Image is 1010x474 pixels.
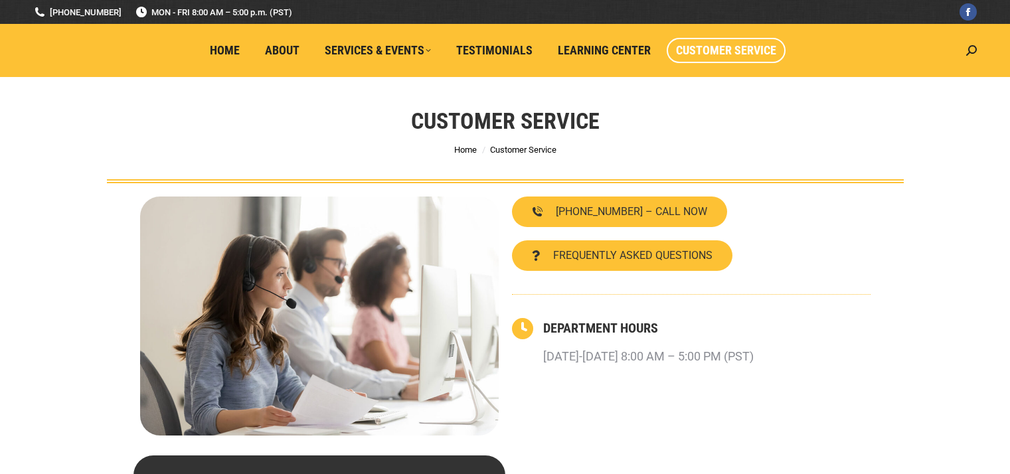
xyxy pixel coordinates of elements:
a: Home [201,38,249,63]
h1: Customer Service [411,106,600,135]
span: MON - FRI 8:00 AM – 5:00 p.m. (PST) [135,6,292,19]
a: About [256,38,309,63]
span: Home [210,43,240,58]
span: Customer Service [490,145,556,155]
a: FREQUENTLY ASKED QUESTIONS [512,240,732,271]
span: Testimonials [456,43,533,58]
span: About [265,43,299,58]
span: Services & Events [325,43,431,58]
a: [PHONE_NUMBER] – CALL NOW [512,197,727,227]
a: Learning Center [548,38,660,63]
a: Facebook page opens in new window [960,3,977,21]
a: [PHONE_NUMBER] [33,6,122,19]
span: [PHONE_NUMBER] – CALL NOW [556,206,707,217]
a: Home [454,145,477,155]
a: Testimonials [447,38,542,63]
p: [DATE]-[DATE] 8:00 AM – 5:00 PM (PST) [543,345,754,368]
a: DEPARTMENT HOURS [543,320,658,336]
a: Customer Service [667,38,786,63]
img: Contact National Association of Family Services [140,197,499,435]
span: Customer Service [676,43,776,58]
span: Learning Center [558,43,651,58]
span: FREQUENTLY ASKED QUESTIONS [553,250,713,261]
